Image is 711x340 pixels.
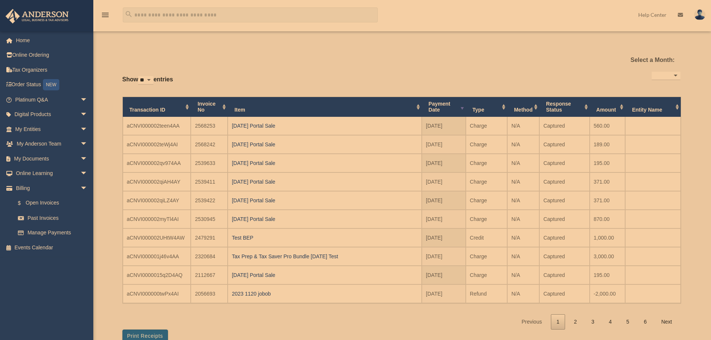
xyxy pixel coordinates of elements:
a: Billingarrow_drop_down [5,181,99,196]
td: 870.00 [590,210,626,228]
a: 1 [551,314,565,330]
td: aCNVI000002qv974AA [123,154,191,172]
a: My Anderson Teamarrow_drop_down [5,137,99,152]
td: Captured [539,266,590,284]
td: Captured [539,228,590,247]
a: 2 [568,314,583,330]
span: arrow_drop_down [80,166,95,181]
a: My Entitiesarrow_drop_down [5,122,99,137]
td: N/A [507,117,539,135]
select: Showentries [138,76,153,85]
span: arrow_drop_down [80,137,95,152]
td: 2539422 [191,191,228,210]
td: aCNVI000002myTl4AI [123,210,191,228]
th: Method: activate to sort column ascending [507,97,539,117]
th: Invoice No: activate to sort column ascending [191,97,228,117]
td: 2056693 [191,284,228,303]
a: Events Calendar [5,240,99,255]
a: Past Invoices [10,210,95,225]
td: Charge [466,191,507,210]
td: [DATE] [422,191,466,210]
td: Credit [466,228,507,247]
th: Amount: activate to sort column ascending [590,97,626,117]
td: 371.00 [590,191,626,210]
td: [DATE] [422,284,466,303]
td: aCNVI000002qiLZ4AY [123,191,191,210]
td: [DATE] [422,172,466,191]
td: Charge [466,154,507,172]
td: Charge [466,247,507,266]
td: N/A [507,172,539,191]
td: -2,000.00 [590,284,626,303]
td: [DATE] [422,210,466,228]
span: $ [22,199,26,208]
a: menu [101,13,110,19]
td: N/A [507,284,539,303]
a: Order StatusNEW [5,77,99,93]
img: User Pic [694,9,705,20]
td: Captured [539,284,590,303]
img: Anderson Advisors Platinum Portal [3,9,71,24]
td: [DATE] [422,154,466,172]
td: Refund [466,284,507,303]
td: 2568253 [191,117,228,135]
td: Charge [466,266,507,284]
td: [DATE] [422,135,466,154]
td: N/A [507,135,539,154]
a: 4 [603,314,617,330]
a: Previous [516,314,547,330]
td: [DATE] [422,117,466,135]
td: 2530945 [191,210,228,228]
td: Captured [539,154,590,172]
td: 2539411 [191,172,228,191]
span: arrow_drop_down [80,122,95,137]
td: [DATE] [422,247,466,266]
td: Captured [539,135,590,154]
div: [DATE] Portal Sale [232,139,418,150]
td: [DATE] [422,266,466,284]
td: N/A [507,247,539,266]
div: [DATE] Portal Sale [232,121,418,131]
td: N/A [507,191,539,210]
div: [DATE] Portal Sale [232,195,418,206]
div: 2023 1120 jobob [232,288,418,299]
td: 195.00 [590,266,626,284]
td: Captured [539,172,590,191]
td: Charge [466,172,507,191]
td: Charge [466,117,507,135]
a: Manage Payments [10,225,99,240]
td: 189.00 [590,135,626,154]
span: arrow_drop_down [80,151,95,166]
th: Item: activate to sort column ascending [228,97,422,117]
div: [DATE] Portal Sale [232,214,418,224]
th: Entity Name: activate to sort column ascending [625,97,680,117]
td: 2112667 [191,266,228,284]
td: aCNVI000000twPx4AI [123,284,191,303]
td: 371.00 [590,172,626,191]
td: aCNVI0000015q2D4AQ [123,266,191,284]
td: Captured [539,117,590,135]
td: Captured [539,210,590,228]
td: Charge [466,135,507,154]
div: Tax Prep & Tax Saver Pro Bundle [DATE] Test [232,251,418,262]
a: Tax Organizers [5,62,99,77]
th: Transaction ID: activate to sort column ascending [123,97,191,117]
i: menu [101,10,110,19]
div: Test BEP [232,233,418,243]
a: $Open Invoices [10,196,99,211]
a: Platinum Q&Aarrow_drop_down [5,92,99,107]
td: 2479291 [191,228,228,247]
td: aCNVI000001j46v4AA [123,247,191,266]
td: 2568242 [191,135,228,154]
span: arrow_drop_down [80,107,95,122]
a: Home [5,33,99,48]
td: 3,000.00 [590,247,626,266]
th: Payment Date: activate to sort column ascending [422,97,466,117]
a: Digital Productsarrow_drop_down [5,107,99,122]
td: 2539633 [191,154,228,172]
div: [DATE] Portal Sale [232,270,418,280]
td: aCNVI000002qiAH4AY [123,172,191,191]
td: 2320684 [191,247,228,266]
div: [DATE] Portal Sale [232,177,418,187]
a: Online Ordering [5,48,99,63]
